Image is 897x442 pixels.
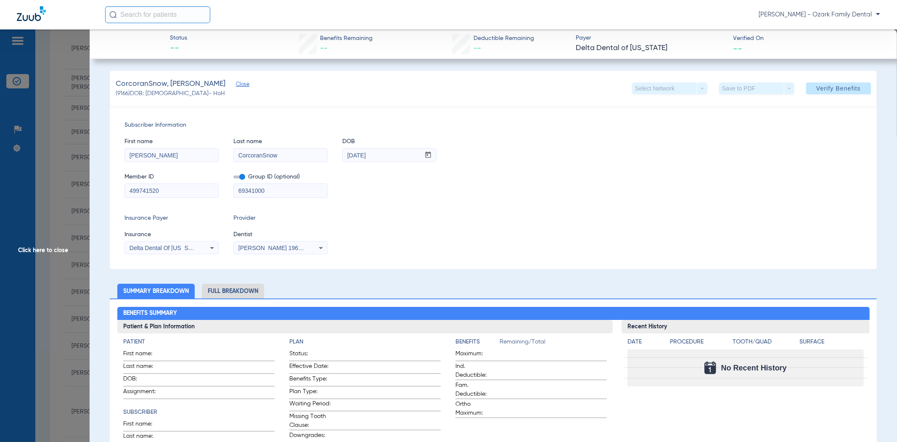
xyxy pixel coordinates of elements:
span: Verified On [733,34,884,43]
app-breakdown-title: Surface [799,338,863,349]
span: Dentist [233,230,328,239]
span: Delta Dental Of [US_STATE] [130,245,204,251]
span: Ortho Maximum: [455,400,497,418]
img: Calendar [704,362,716,374]
span: Maximum: [455,349,497,361]
h4: Procedure [670,338,730,346]
span: Provider [233,214,328,223]
span: Last name: [123,362,164,373]
iframe: Chat Widget [855,402,897,442]
span: -- [320,45,328,52]
span: Close [236,81,243,89]
mat-label: mm / dd / yyyy [349,141,377,145]
img: Zuub Logo [17,6,46,21]
app-breakdown-title: Procedure [670,338,730,349]
span: Verify Benefits [816,85,861,92]
span: Missing Tooth Clause: [289,412,331,430]
span: [PERSON_NAME] - Ozark Family Dental [759,11,880,19]
span: Delta Dental of [US_STATE] [576,43,726,53]
app-breakdown-title: Benefits [455,338,500,349]
h4: Surface [799,338,863,346]
span: Effective Date: [289,362,331,373]
span: Ind. Deductible: [455,362,497,380]
span: DOB: [123,375,164,386]
span: DOB [342,137,437,146]
span: CorcoranSnow, [PERSON_NAME] [116,79,225,89]
span: -- [733,44,743,53]
span: [PERSON_NAME] 1962487603 [238,245,321,251]
h4: Plan [289,338,441,346]
span: Benefits Type: [289,375,331,386]
span: Last name [233,137,328,146]
span: First name: [123,349,164,361]
span: Subscriber Information [124,121,862,130]
button: Open calendar [420,149,437,162]
h4: Subscriber [123,408,275,417]
span: Insurance Payer [124,214,219,223]
span: First name [124,137,219,146]
app-breakdown-title: Tooth/Quad [733,338,796,349]
span: (9166) DOB: [DEMOGRAPHIC_DATA] - HoH [116,89,225,98]
span: -- [474,45,482,52]
span: Status [170,34,187,43]
app-breakdown-title: Date [627,338,663,349]
h4: Benefits [455,338,500,346]
h4: Date [627,338,663,346]
h4: Tooth/Quad [733,338,796,346]
span: Insurance [124,230,219,239]
span: Status: [289,349,331,361]
span: Payer [576,34,726,43]
li: Full Breakdown [202,284,264,298]
img: Search Icon [109,11,117,19]
input: Search for patients [105,6,210,23]
span: Group ID (optional) [233,173,328,181]
h2: Benefits Summary [117,307,870,320]
h3: Patient & Plan Information [117,320,613,333]
span: Benefits Remaining [320,34,373,43]
li: Summary Breakdown [117,284,195,298]
span: -- [170,43,187,55]
span: First name: [123,420,164,431]
span: Deductible Remaining [474,34,534,43]
h4: Patient [123,338,275,346]
span: Waiting Period: [289,399,331,411]
button: Verify Benefits [806,83,871,94]
h3: Recent History [622,320,869,333]
span: Plan Type: [289,387,331,399]
span: Assignment: [123,387,164,399]
span: No Recent History [721,364,787,372]
span: Fam. Deductible: [455,381,497,399]
span: Remaining/Total [500,338,607,349]
span: Member ID [124,173,219,181]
